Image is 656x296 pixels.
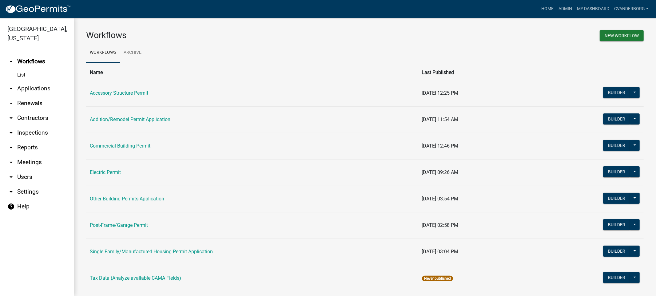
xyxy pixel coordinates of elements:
[7,203,15,210] i: help
[422,143,459,149] span: [DATE] 12:46 PM
[7,114,15,122] i: arrow_drop_down
[90,116,170,122] a: Addition/Remodel Permit Application
[603,219,630,230] button: Builder
[422,222,459,228] span: [DATE] 02:58 PM
[612,3,651,15] a: cvanderborg
[422,116,459,122] span: [DATE] 11:54 AM
[7,188,15,195] i: arrow_drop_down
[422,196,459,202] span: [DATE] 03:54 PM
[603,166,630,177] button: Builder
[603,193,630,204] button: Builder
[90,90,148,96] a: Accessory Structure Permit
[7,129,15,136] i: arrow_drop_down
[574,3,612,15] a: My Dashboard
[7,144,15,151] i: arrow_drop_down
[90,222,148,228] a: Post-Frame/Garage Permit
[422,249,459,255] span: [DATE] 03:04 PM
[7,85,15,92] i: arrow_drop_down
[7,58,15,65] i: arrow_drop_up
[86,43,120,63] a: Workflows
[86,65,418,80] th: Name
[539,3,556,15] a: Home
[556,3,574,15] a: Admin
[422,169,459,175] span: [DATE] 09:26 AM
[603,140,630,151] button: Builder
[422,276,453,281] span: Never published
[603,246,630,257] button: Builder
[418,65,530,80] th: Last Published
[603,272,630,283] button: Builder
[7,173,15,181] i: arrow_drop_down
[90,169,121,175] a: Electric Permit
[86,30,360,41] h3: Workflows
[90,143,150,149] a: Commercial Building Permit
[120,43,145,63] a: Archive
[600,30,644,41] button: New Workflow
[90,275,181,281] a: Tax Data (Analyze available CAMA Fields)
[603,87,630,98] button: Builder
[7,100,15,107] i: arrow_drop_down
[90,196,164,202] a: Other Building Permits Application
[422,90,459,96] span: [DATE] 12:25 PM
[603,113,630,124] button: Builder
[7,159,15,166] i: arrow_drop_down
[90,249,213,255] a: Single Family/Manufactured Housing Permit Application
